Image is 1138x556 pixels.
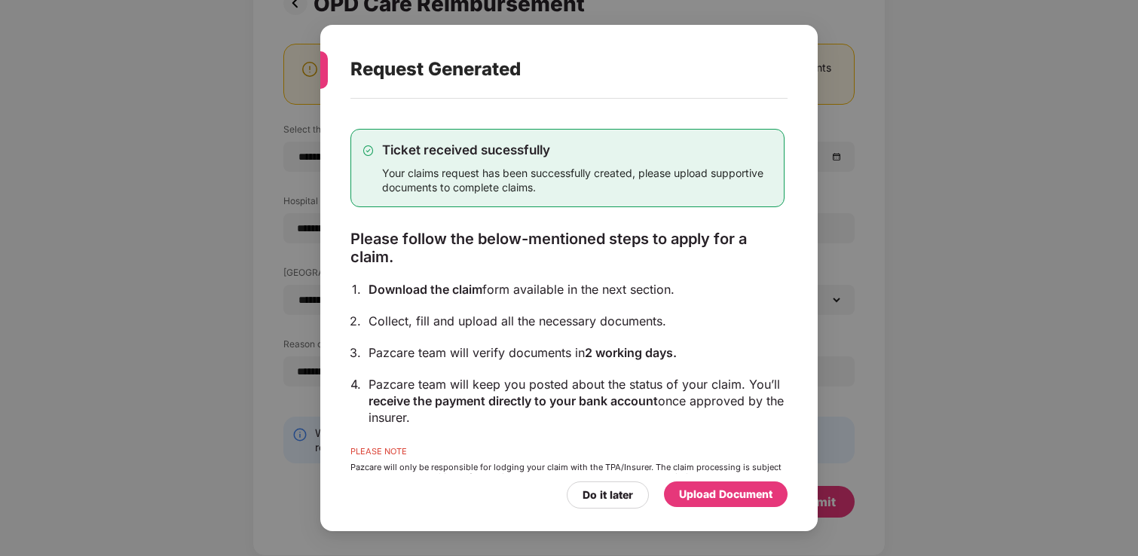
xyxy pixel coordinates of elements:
[369,313,785,329] div: Collect, fill and upload all the necessary documents.
[350,447,785,463] div: PLEASE NOTE
[583,487,633,503] div: Do it later
[679,486,772,503] div: Upload Document
[352,281,361,298] div: 1.
[350,376,361,393] div: 4.
[363,145,373,155] img: svg+xml;base64,PHN2ZyB4bWxucz0iaHR0cDovL3d3dy53My5vcmcvMjAwMC9zdmciIHdpZHRoPSIxMy4zMzMiIGhlaWdodD...
[369,344,785,361] div: Pazcare team will verify documents in
[350,344,361,361] div: 3.
[382,166,772,194] div: Your claims request has been successfully created, please upload supportive documents to complete...
[369,281,785,298] div: form available in the next section.
[350,230,785,266] div: Please follow the below-mentioned steps to apply for a claim.
[585,345,677,360] span: 2 working days.
[369,376,785,426] div: Pazcare team will keep you posted about the status of your claim. You’ll once approved by the ins...
[350,463,785,502] div: Pazcare will only be responsible for lodging your claim with the TPA/Insurer. The claim processin...
[382,142,772,158] div: Ticket received sucessfully
[350,40,751,99] div: Request Generated
[369,282,482,297] span: Download the claim
[350,313,361,329] div: 2.
[369,393,658,408] span: receive the payment directly to your bank account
